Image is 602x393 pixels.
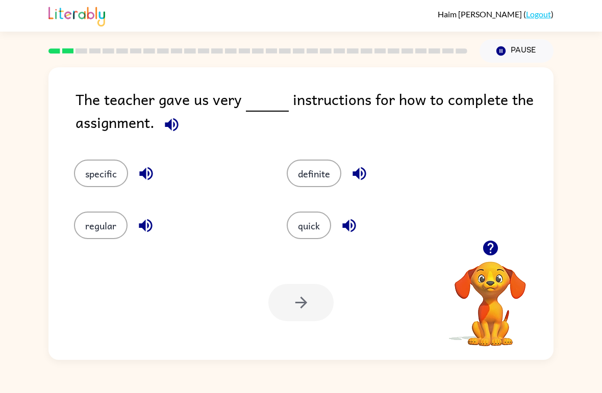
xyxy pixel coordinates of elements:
[480,39,554,63] button: Pause
[526,9,551,19] a: Logout
[74,212,128,239] button: regular
[76,88,554,139] div: The teacher gave us very instructions for how to complete the assignment.
[74,160,128,187] button: specific
[438,9,523,19] span: Haim [PERSON_NAME]
[439,246,541,348] video: Your browser must support playing .mp4 files to use Literably. Please try using another browser.
[48,4,105,27] img: Literably
[438,9,554,19] div: ( )
[287,212,331,239] button: quick
[287,160,341,187] button: definite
